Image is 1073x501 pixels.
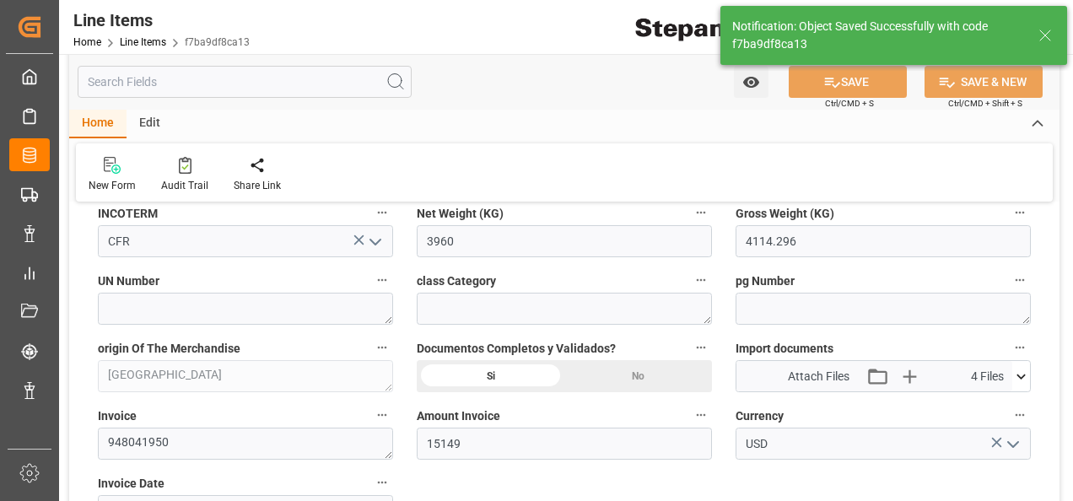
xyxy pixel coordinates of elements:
span: INCOTERM [98,205,158,223]
span: origin Of The Merchandise [98,340,240,358]
div: Home [69,110,127,138]
div: Notification: Object Saved Successfully with code f7ba9df8ca13 [732,18,1022,53]
div: Edit [127,110,173,138]
span: class Category [417,272,496,290]
textarea: 948041950 [98,428,393,460]
a: Line Items [120,36,166,48]
span: 4 Files [971,368,1004,385]
button: Invoice [371,404,393,426]
div: Audit Trail [161,178,208,193]
button: Gross Weight (KG) [1009,202,1031,224]
button: INCOTERM [371,202,393,224]
button: open menu [362,229,387,255]
div: Si [417,360,564,392]
span: Invoice Date [98,475,164,493]
button: UN Number [371,269,393,291]
span: pg Number [736,272,795,290]
span: Currency [736,407,784,425]
a: Home [73,36,101,48]
button: open menu [734,66,768,98]
button: class Category [690,269,712,291]
div: No [564,360,712,392]
span: UN Number [98,272,159,290]
span: Amount Invoice [417,407,500,425]
button: origin Of The Merchandise [371,337,393,358]
span: Import documents [736,340,833,358]
img: Stepan_Company_logo.svg.png_1713531530.png [635,13,758,42]
button: pg Number [1009,269,1031,291]
textarea: [GEOGRAPHIC_DATA] [98,360,393,392]
span: Attach Files [788,368,849,385]
span: Ctrl/CMD + Shift + S [948,97,1022,110]
button: SAVE & NEW [925,66,1043,98]
button: Invoice Date [371,471,393,493]
button: SAVE [789,66,907,98]
button: Currency [1009,404,1031,426]
span: Invoice [98,407,137,425]
span: Net Weight (KG) [417,205,504,223]
button: open menu [1000,431,1025,457]
div: Line Items [73,8,250,33]
div: Share Link [234,178,281,193]
span: Ctrl/CMD + S [825,97,874,110]
button: Documentos Completos y Validados? [690,337,712,358]
div: New Form [89,178,136,193]
input: Search Fields [78,66,412,98]
button: Import documents [1009,337,1031,358]
span: Documentos Completos y Validados? [417,340,616,358]
button: Net Weight (KG) [690,202,712,224]
button: Amount Invoice [690,404,712,426]
span: Gross Weight (KG) [736,205,834,223]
